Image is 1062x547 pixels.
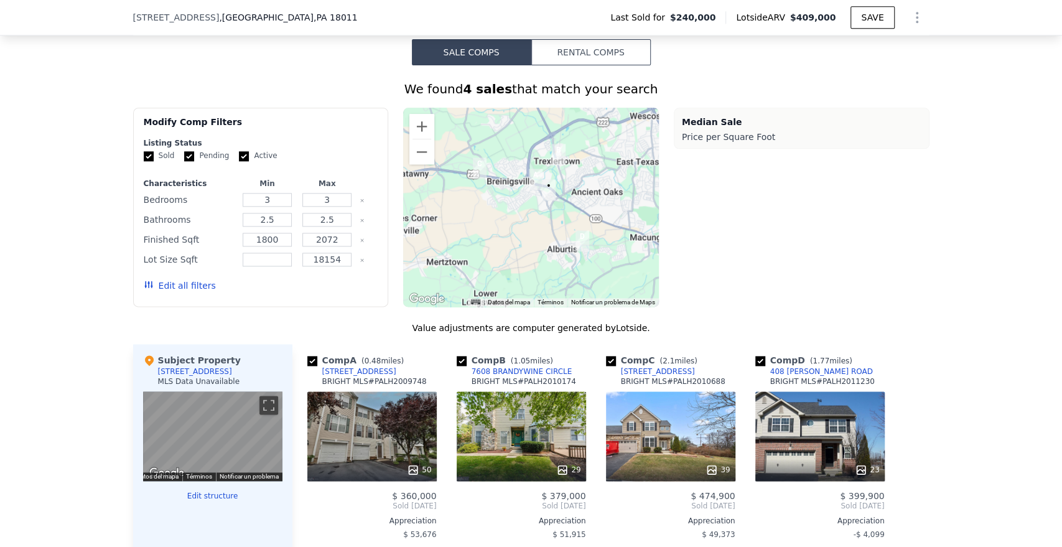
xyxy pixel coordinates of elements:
[606,516,735,526] div: Appreciation
[184,151,229,161] label: Pending
[314,12,358,22] span: , PA 18011
[473,157,487,179] div: 785 SWALLOW TAIL LANE
[219,11,357,24] span: , [GEOGRAPHIC_DATA]
[133,11,220,24] span: [STREET_ADDRESS]
[360,238,365,243] button: Clear
[691,491,735,501] span: $ 474,900
[472,367,572,376] div: 7608 BRANDYWINE CIRCLE
[144,251,235,268] div: Lot Size Sqft
[143,391,282,481] div: Street View
[409,139,434,164] button: Reducir
[457,501,586,511] span: Sold [DATE]
[220,473,279,480] a: Notificar un problema
[239,151,249,161] input: Active
[556,464,580,476] div: 29
[488,298,530,307] button: Datos del mapa
[606,367,695,376] a: [STREET_ADDRESS]
[144,179,235,189] div: Characteristics
[654,357,702,365] span: ( miles)
[356,357,409,365] span: ( miles)
[755,516,885,526] div: Appreciation
[360,218,365,223] button: Clear
[457,516,586,526] div: Appreciation
[805,357,857,365] span: ( miles)
[463,82,512,96] strong: 4 sales
[322,376,427,386] div: BRIGHT MLS # PALH2009748
[143,354,241,367] div: Subject Property
[529,169,543,190] div: 8550 Gateway Rd
[610,11,670,24] span: Last Sold for
[322,367,396,376] div: [STREET_ADDRESS]
[143,391,282,481] div: Mapa
[144,211,235,228] div: Bathrooms
[360,258,365,263] button: Clear
[706,464,730,476] div: 39
[144,151,175,161] label: Sold
[403,530,436,539] span: $ 53,676
[682,128,921,146] div: Price per Square Foot
[575,230,589,251] div: 408 RACITE ROAD
[259,396,278,414] button: Cambiar a la vista en pantalla completa
[770,367,873,376] div: 408 [PERSON_NAME] ROAD
[606,354,702,367] div: Comp C
[186,473,212,480] a: Términos (se abre en una nueva pestaña)
[571,299,655,306] a: Notificar un problema de Maps
[407,464,431,476] div: 50
[670,11,716,24] span: $240,000
[133,80,929,98] div: We found that match your search
[471,299,480,304] button: Combinaciones de teclas
[307,516,437,526] div: Appreciation
[360,198,365,203] button: Clear
[144,151,154,161] input: Sold
[136,472,179,481] button: Datos del mapa
[472,376,576,386] div: BRIGHT MLS # PALH2010174
[158,376,240,386] div: MLS Data Unavailable
[406,291,447,307] a: Abre esta zona en Google Maps (se abre en una nueva ventana)
[552,144,566,165] div: 7608 BRANDYWINE CIRCLE
[158,367,232,376] div: [STREET_ADDRESS]
[146,465,187,481] a: Abre esta zona en Google Maps (se abre en una nueva ventana)
[307,354,409,367] div: Comp A
[144,231,235,248] div: Finished Sqft
[365,357,381,365] span: 0.48
[542,179,556,200] div: 1750 Pinewind Dr
[144,116,378,138] div: Modify Comp Filters
[239,151,277,161] label: Active
[531,39,651,65] button: Rental Comps
[513,357,530,365] span: 1.05
[770,376,875,386] div: BRIGHT MLS # PALH2011230
[755,501,885,511] span: Sold [DATE]
[412,39,531,65] button: Sale Comps
[506,357,558,365] span: ( miles)
[307,367,396,376] a: [STREET_ADDRESS]
[133,322,929,334] div: Value adjustments are computer generated by Lotside .
[300,179,355,189] div: Max
[144,279,216,292] button: Edit all filters
[736,11,790,24] span: Lotside ARV
[606,501,735,511] span: Sold [DATE]
[755,367,873,376] a: 408 [PERSON_NAME] ROAD
[621,376,725,386] div: BRIGHT MLS # PALH2010688
[307,501,437,511] span: Sold [DATE]
[406,291,447,307] img: Google
[702,530,735,539] span: $ 49,373
[144,191,235,208] div: Bedrooms
[755,354,857,367] div: Comp D
[663,357,674,365] span: 2.1
[144,138,378,148] div: Listing Status
[146,465,187,481] img: Google
[621,367,695,376] div: [STREET_ADDRESS]
[790,12,836,22] span: $409,000
[457,354,558,367] div: Comp B
[552,530,585,539] span: $ 51,915
[143,491,282,501] button: Edit structure
[392,491,436,501] span: $ 360,000
[840,491,884,501] span: $ 399,900
[240,179,294,189] div: Min
[853,530,884,539] span: -$ 4,099
[682,116,921,128] div: Median Sale
[813,357,829,365] span: 1.77
[541,491,585,501] span: $ 379,000
[457,367,572,376] a: 7608 BRANDYWINE CIRCLE
[538,299,564,306] a: Términos (se abre en una nueva pestaña)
